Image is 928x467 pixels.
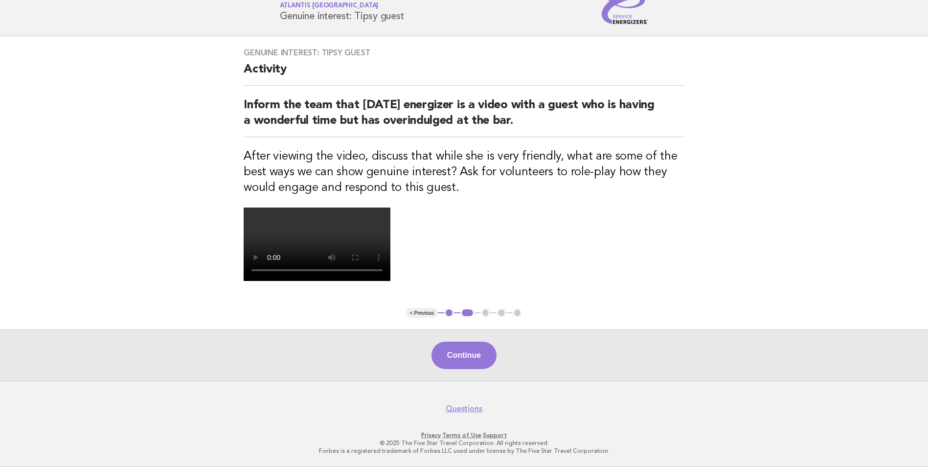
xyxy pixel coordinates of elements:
[483,432,507,439] a: Support
[431,342,497,369] button: Continue
[280,3,379,9] span: Atlantis [GEOGRAPHIC_DATA]
[165,447,764,455] p: Forbes is a registered trademark of Forbes LLC used under license by The Five Star Travel Corpora...
[446,404,482,414] a: Questions
[444,308,454,318] button: 1
[244,97,684,137] h2: Inform the team that [DATE] energizer is a video with a guest who is having a wonderful time but ...
[244,62,684,86] h2: Activity
[421,432,441,439] a: Privacy
[442,432,481,439] a: Terms of Use
[244,149,684,196] h3: After viewing the video, discuss that while she is very friendly, what are some of the best ways ...
[406,308,438,318] button: < Previous
[165,439,764,447] p: © 2025 The Five Star Travel Corporation. All rights reserved.
[244,48,684,58] h3: Genuine interest: Tipsy guest
[460,308,475,318] button: 2
[165,431,764,439] p: · ·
